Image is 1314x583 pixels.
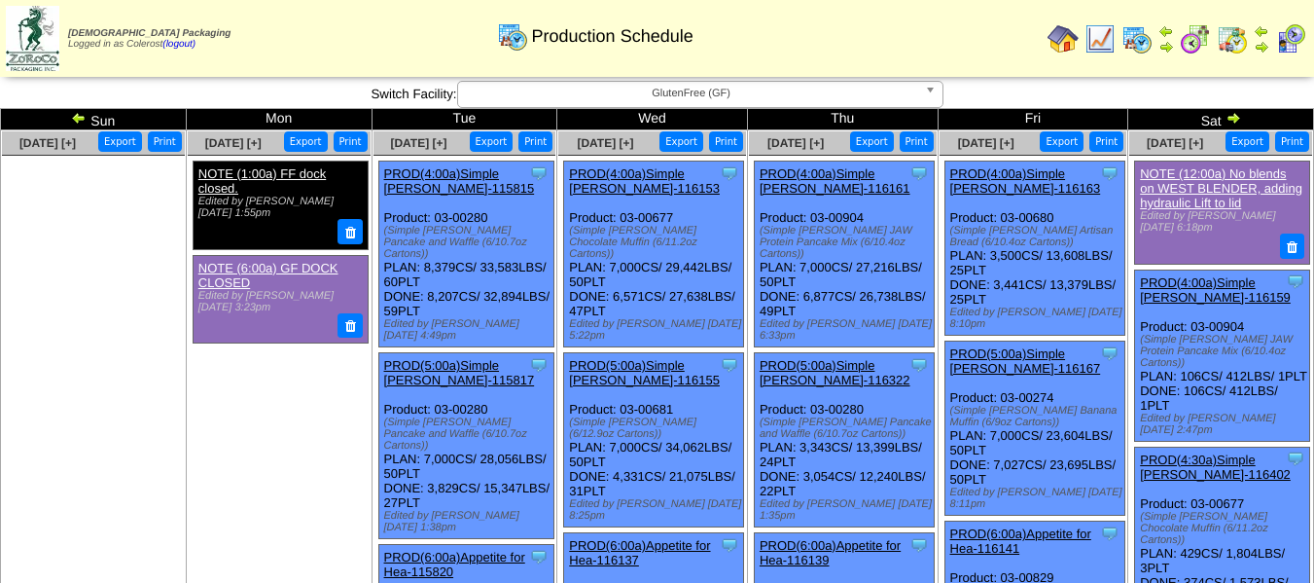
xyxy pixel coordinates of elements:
[569,538,710,567] a: PROD(6:00a)Appetite for Hea-116137
[944,342,1124,516] div: Product: 03-00274 PLAN: 7,000CS / 23,604LBS / 50PLT DONE: 7,027CS / 23,695LBS / 50PLT
[720,355,739,375] img: Tooltip
[909,355,929,375] img: Tooltip
[384,358,535,387] a: PROD(5:00a)Simple [PERSON_NAME]-115817
[569,498,743,522] div: Edited by [PERSON_NAME] [DATE] 8:25pm
[205,136,262,150] a: [DATE] [+]
[71,110,87,126] img: arrowleft.gif
[384,166,535,196] a: PROD(4:00a)Simple [PERSON_NAME]-115815
[557,109,748,130] td: Wed
[1100,344,1119,363] img: Tooltip
[950,166,1101,196] a: PROD(4:00a)Simple [PERSON_NAME]-116163
[909,164,929,183] img: Tooltip
[850,131,894,152] button: Export
[148,131,182,152] button: Print
[198,166,326,196] a: NOTE (1:00a) FF dock closed.
[337,219,363,244] button: Delete Note
[390,136,446,150] a: [DATE] [+]
[1084,23,1116,55] img: line_graph.gif
[958,136,1014,150] a: [DATE] [+]
[950,405,1124,428] div: (Simple [PERSON_NAME] Banana Muffin (6/9oz Cartons))
[760,417,934,440] div: (Simple [PERSON_NAME] Pancake and Waffle (6/10.7oz Cartons))
[950,527,1091,556] a: PROD(6:00a)Appetite for Hea-116141
[659,131,703,152] button: Export
[384,510,553,533] div: Edited by [PERSON_NAME] [DATE] 1:38pm
[337,313,363,339] button: Delete Note
[950,487,1124,510] div: Edited by [PERSON_NAME] [DATE] 8:11pm
[1100,164,1119,183] img: Tooltip
[767,136,824,150] a: [DATE] [+]
[1147,136,1203,150] a: [DATE] [+]
[577,136,633,150] a: [DATE] [+]
[1275,131,1309,152] button: Print
[384,318,553,342] div: Edited by [PERSON_NAME] [DATE] 4:49pm
[569,225,743,260] div: (Simple [PERSON_NAME] Chocolate Muffin (6/11.2oz Cartons))
[1275,23,1306,55] img: calendarcustomer.gif
[1254,23,1269,39] img: arrowleft.gif
[760,358,910,387] a: PROD(5:00a)Simple [PERSON_NAME]-116322
[1217,23,1248,55] img: calendarinout.gif
[569,358,720,387] a: PROD(5:00a)Simple [PERSON_NAME]-116155
[162,39,195,50] a: (logout)
[1048,23,1079,55] img: home.gif
[384,225,553,260] div: (Simple [PERSON_NAME] Pancake and Waffle (6/10.7oz Cartons))
[950,346,1101,376] a: PROD(5:00a)Simple [PERSON_NAME]-116167
[497,20,528,52] img: calendarprod.gif
[944,162,1124,336] div: Product: 03-00680 PLAN: 3,500CS / 13,608LBS / 25PLT DONE: 3,441CS / 13,379LBS / 25PLT
[470,131,514,152] button: Export
[1225,110,1241,126] img: arrowright.gif
[1140,453,1291,482] a: PROD(4:30a)Simple [PERSON_NAME]-116402
[529,164,549,183] img: Tooltip
[1225,131,1269,152] button: Export
[1128,109,1314,130] td: Sat
[1140,275,1291,305] a: PROD(4:00a)Simple [PERSON_NAME]-116159
[529,547,549,566] img: Tooltip
[384,417,553,452] div: (Simple [PERSON_NAME] Pancake and Waffle (6/10.7oz Cartons))
[760,498,934,522] div: Edited by [PERSON_NAME] [DATE] 1:35pm
[1158,39,1174,55] img: arrowright.gif
[334,131,368,152] button: Print
[938,109,1128,130] td: Fri
[19,136,76,150] a: [DATE] [+]
[1135,270,1310,441] div: Product: 03-00904 PLAN: 106CS / 412LBS / 1PLT DONE: 106CS / 412LBS / 1PLT
[754,353,934,528] div: Product: 03-00280 PLAN: 3,343CS / 13,399LBS / 24PLT DONE: 3,054CS / 12,240LBS / 22PLT
[186,109,372,130] td: Mon
[564,353,744,528] div: Product: 03-00681 PLAN: 7,000CS / 34,062LBS / 50PLT DONE: 4,331CS / 21,075LBS / 31PLT
[1140,511,1309,546] div: (Simple [PERSON_NAME] Chocolate Muffin (6/11.2oz Cartons))
[569,318,743,342] div: Edited by [PERSON_NAME] [DATE] 5:22pm
[1140,166,1302,210] a: NOTE (12:00a) No blends on WEST BLENDER, adding hydraulic Lift to lid
[1040,131,1083,152] button: Export
[760,538,901,567] a: PROD(6:00a)Appetite for Hea-116139
[1158,23,1174,39] img: arrowleft.gif
[569,417,743,440] div: (Simple [PERSON_NAME] (6/12.9oz Cartons))
[1100,524,1119,543] img: Tooltip
[1286,272,1305,291] img: Tooltip
[68,28,231,39] span: [DEMOGRAPHIC_DATA] Packaging
[529,355,549,375] img: Tooltip
[900,131,934,152] button: Print
[1089,131,1123,152] button: Print
[1280,234,1305,259] button: Delete Note
[760,225,934,260] div: (Simple [PERSON_NAME] JAW Protein Pancake Mix (6/10.4oz Cartons))
[532,26,693,47] span: Production Schedule
[98,131,142,152] button: Export
[384,550,525,579] a: PROD(6:00a)Appetite for Hea-115820
[709,131,743,152] button: Print
[1121,23,1153,55] img: calendarprod.gif
[569,166,720,196] a: PROD(4:00a)Simple [PERSON_NAME]-116153
[747,109,938,130] td: Thu
[1,109,187,130] td: Sun
[1254,39,1269,55] img: arrowright.gif
[198,290,361,313] div: Edited by [PERSON_NAME] [DATE] 3:23pm
[518,131,552,152] button: Print
[720,535,739,555] img: Tooltip
[950,225,1124,248] div: (Simple [PERSON_NAME] Artisan Bread (6/10.4oz Cartons))
[950,307,1124,330] div: Edited by [PERSON_NAME] [DATE] 8:10pm
[754,162,934,347] div: Product: 03-00904 PLAN: 7,000CS / 27,216LBS / 50PLT DONE: 6,877CS / 26,738LBS / 49PLT
[1140,210,1302,234] div: Edited by [PERSON_NAME] [DATE] 6:18pm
